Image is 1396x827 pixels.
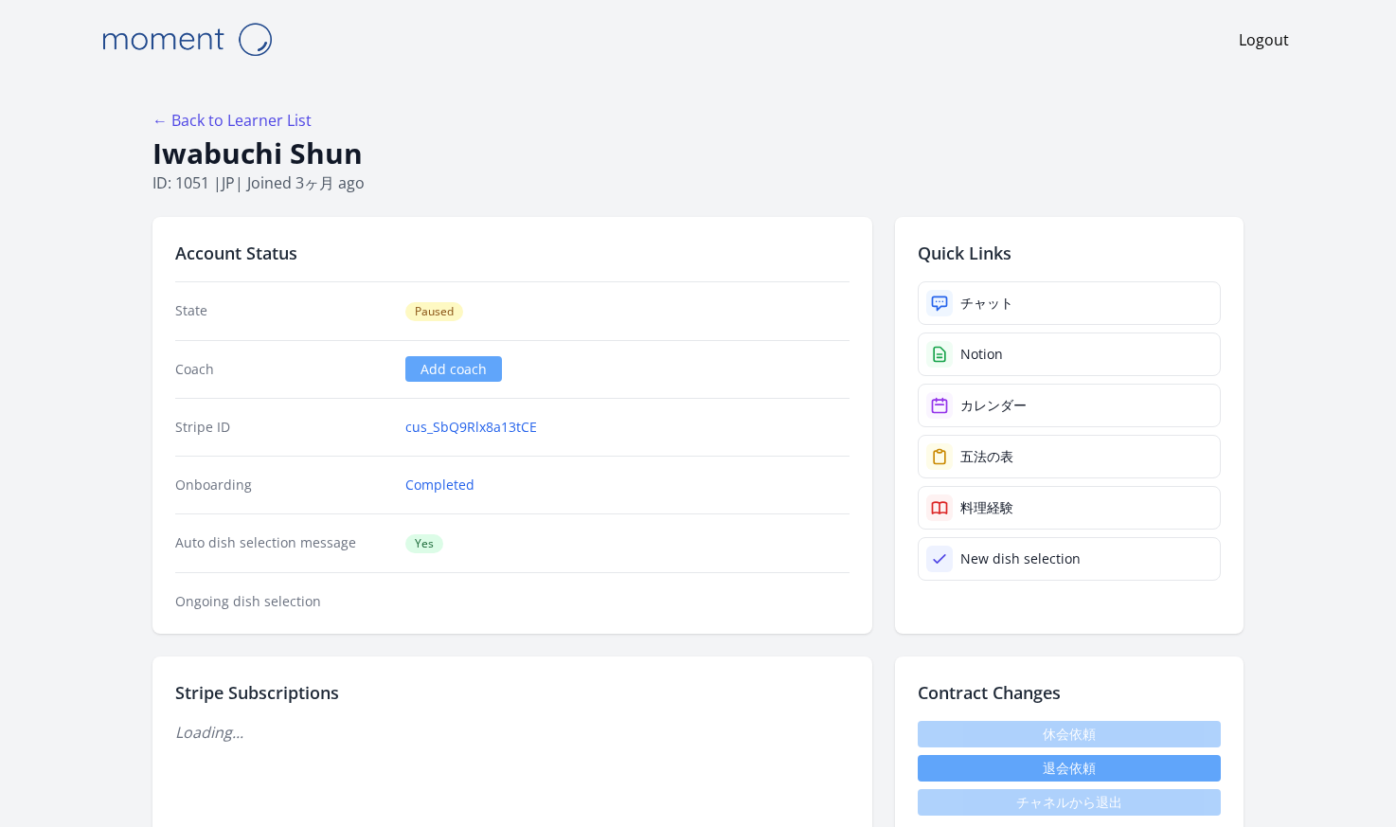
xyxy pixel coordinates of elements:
[918,755,1221,782] button: 退会依頼
[175,301,390,321] dt: State
[1239,28,1289,51] a: Logout
[175,476,390,494] dt: Onboarding
[918,537,1221,581] a: New dish selection
[175,418,390,437] dt: Stripe ID
[175,592,390,611] dt: Ongoing dish selection
[960,345,1003,364] div: Notion
[92,15,281,63] img: Moment
[918,721,1221,747] span: 休会依頼
[918,486,1221,530] a: 料理経験
[405,534,443,553] span: Yes
[918,384,1221,427] a: カレンダー
[960,294,1013,313] div: チャット
[152,135,1244,171] h1: Iwabuchi Shun
[175,360,390,379] dt: Coach
[918,789,1221,816] span: チャネルから退出
[918,240,1221,266] h2: Quick Links
[960,447,1013,466] div: 五法の表
[918,679,1221,706] h2: Contract Changes
[405,418,537,437] a: cus_SbQ9Rlx8a13tCE
[405,302,463,321] span: Paused
[152,171,1244,194] p: ID: 1051 | | Joined 3ヶ月 ago
[175,533,390,553] dt: Auto dish selection message
[152,110,312,131] a: ← Back to Learner List
[175,240,850,266] h2: Account Status
[405,356,502,382] a: Add coach
[175,721,850,744] p: Loading...
[918,435,1221,478] a: 五法の表
[918,281,1221,325] a: チャット
[222,172,235,193] span: jp
[405,476,474,494] a: Completed
[960,396,1027,415] div: カレンダー
[960,498,1013,517] div: 料理経験
[960,549,1081,568] div: New dish selection
[918,333,1221,376] a: Notion
[175,679,850,706] h2: Stripe Subscriptions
